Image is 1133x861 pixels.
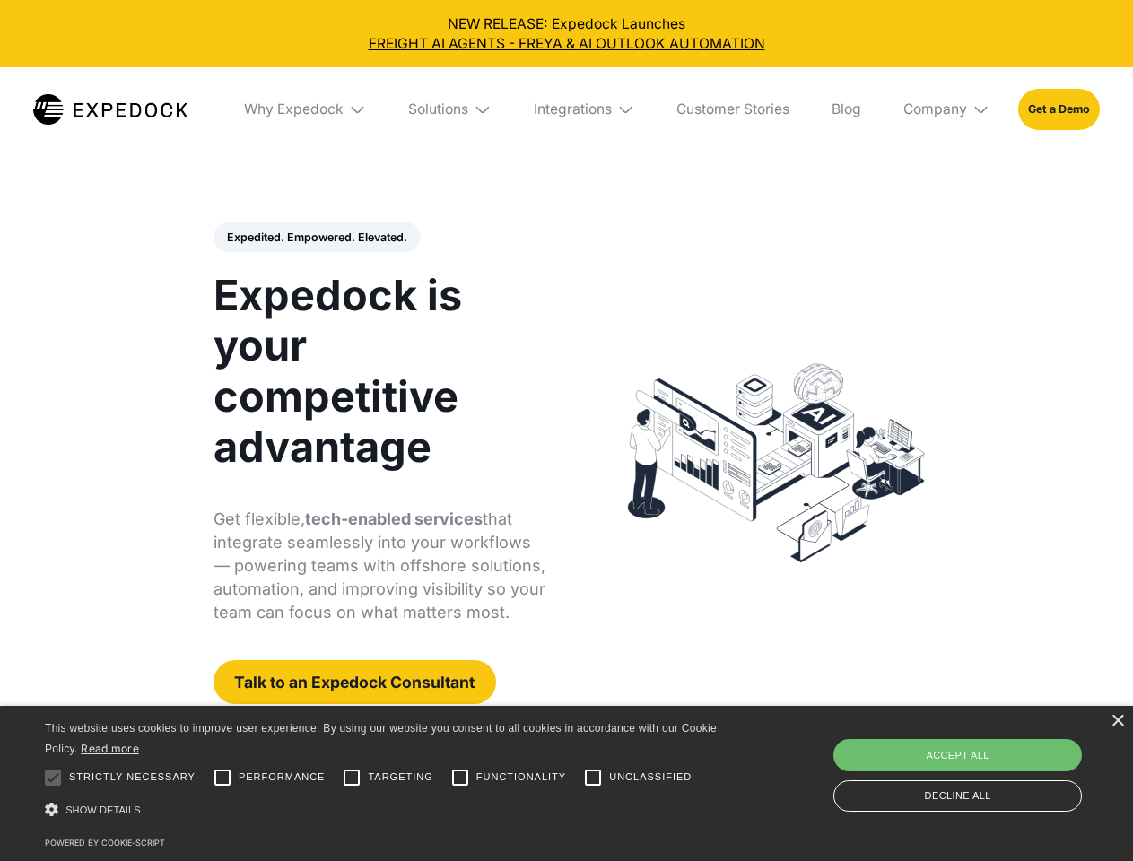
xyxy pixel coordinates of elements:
div: Company [903,100,967,118]
div: Solutions [395,67,506,152]
div: Show details [45,798,723,822]
span: Strictly necessary [69,770,196,785]
a: Read more [81,742,139,755]
div: Why Expedock [244,100,344,118]
div: Solutions [408,100,468,118]
div: Company [889,67,1004,152]
span: Targeting [368,770,432,785]
span: Functionality [476,770,566,785]
p: Get flexible, that integrate seamlessly into your workflows — powering teams with offshore soluti... [214,508,546,624]
a: Get a Demo [1018,89,1100,129]
span: Unclassified [609,770,692,785]
a: Powered by cookie-script [45,838,165,848]
span: This website uses cookies to improve user experience. By using our website you consent to all coo... [45,722,717,755]
h1: Expedock is your competitive advantage [214,270,546,472]
span: Show details [65,804,141,815]
a: Talk to an Expedock Consultant [214,660,496,704]
div: Integrations [519,67,649,152]
iframe: Chat Widget [834,667,1133,861]
div: NEW RELEASE: Expedock Launches [14,14,1120,54]
div: Why Expedock [230,67,380,152]
span: Performance [239,770,326,785]
strong: tech-enabled services [305,509,483,528]
a: FREIGHT AI AGENTS - FREYA & AI OUTLOOK AUTOMATION [14,34,1120,54]
a: Blog [817,67,875,152]
div: Integrations [534,100,612,118]
a: Customer Stories [662,67,803,152]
